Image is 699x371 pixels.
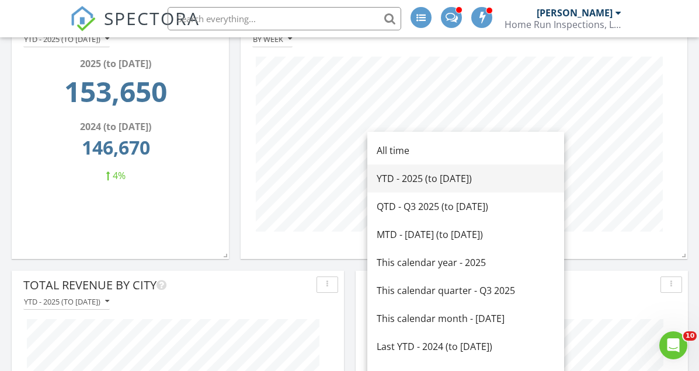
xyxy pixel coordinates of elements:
[377,283,555,297] div: This calendar quarter - Q3 2025
[27,134,204,169] td: 146670.0
[377,171,555,185] div: YTD - 2025 (to [DATE])
[377,143,555,157] div: All time
[505,19,621,30] div: Home Run Inspections, LLC
[23,276,312,294] div: Total Revenue by City
[27,57,204,71] div: 2025 (to [DATE])
[70,16,200,40] a: SPECTORA
[24,297,109,306] div: YTD - 2025 (to [DATE])
[24,35,109,43] div: YTD - 2025 (to [DATE])
[27,71,204,120] td: 153650.0
[377,199,555,213] div: QTD - Q3 2025 (to [DATE])
[253,35,292,43] div: By week
[168,7,401,30] input: Search everything...
[537,7,613,19] div: [PERSON_NAME]
[113,169,126,182] span: 4%
[23,294,110,310] button: YTD - 2025 (to [DATE])
[23,32,110,47] button: YTD - 2025 (to [DATE])
[377,339,555,353] div: Last YTD - 2024 (to [DATE])
[104,6,200,30] span: SPECTORA
[70,6,96,32] img: The Best Home Inspection Software - Spectora
[377,228,555,242] div: MTD - [DATE] (to [DATE])
[27,120,204,134] div: 2024 (to [DATE])
[377,256,555,269] div: This calendar year - 2025
[659,331,687,359] iframe: Intercom live chat
[252,32,293,47] button: By week
[377,311,555,325] div: This calendar month - [DATE]
[683,331,697,341] span: 10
